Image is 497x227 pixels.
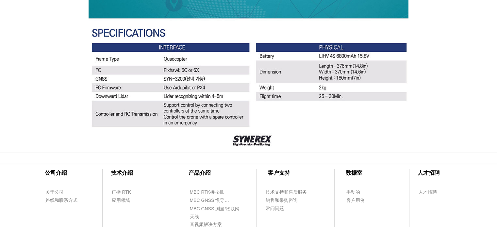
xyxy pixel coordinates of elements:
[346,188,384,196] a: 手动的
[190,198,234,203] font: MBC GNSS 惯导系统
[111,196,149,204] a: 应用领域
[45,189,64,195] font: 关于公司
[190,188,239,196] a: MBC RTK接收机
[111,170,133,176] font: 技术介绍
[190,205,247,213] a: MBC GNSS 测量/物联网
[265,188,314,196] a: 技术支持和售后服务
[418,188,449,196] a: 人才招聘
[418,170,440,176] font: 人才招聘
[265,204,303,213] a: 常问问题
[45,196,89,204] a: 路线和联系方式
[346,170,362,176] font: 数据室
[265,196,303,204] a: 销售和采购咨询
[266,189,307,195] font: 技术支持和售后服务
[266,206,284,211] font: 常问问题
[189,170,211,176] font: 产品介绍
[268,170,290,176] font: 客户支持
[190,189,224,195] font: MBC RTK接收机
[419,189,437,195] font: 人才招聘
[422,199,497,227] iframe: Wix 聊天
[190,206,240,211] font: MBC GNSS 测量/物联网
[112,189,131,195] font: 广播 RTK
[45,188,83,196] a: 关于公司
[190,214,199,219] font: 天线
[190,213,227,221] a: 天线
[346,189,360,195] font: 手动的
[346,198,365,203] font: 客户用例
[190,222,222,227] font: 音视频解决方案
[266,198,298,203] font: 销售和采购咨询
[45,170,67,176] font: 公司介绍
[111,188,149,196] a: 广播 RTK
[190,196,230,204] a: MBC GNSS 惯导系统
[45,198,77,203] font: 路线和联系方式
[346,196,384,204] a: 客户用例
[112,198,130,203] font: 应用领域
